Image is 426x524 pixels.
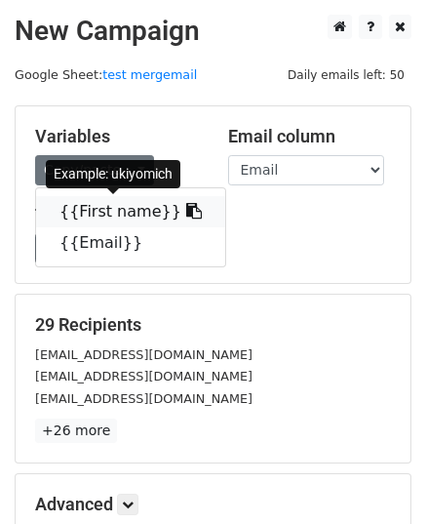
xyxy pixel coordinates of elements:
[36,227,225,259] a: {{Email}}
[35,494,391,515] h5: Advanced
[281,67,411,82] a: Daily emails left: 50
[36,196,225,227] a: {{First name}}
[15,15,411,48] h2: New Campaign
[35,314,391,336] h5: 29 Recipients
[35,419,117,443] a: +26 more
[15,67,197,82] small: Google Sheet:
[102,67,197,82] a: test mergemail
[46,160,180,188] div: Example: ukiyomich
[35,126,199,147] h5: Variables
[228,126,392,147] h5: Email column
[35,369,252,383] small: [EMAIL_ADDRESS][DOMAIN_NAME]
[35,391,252,406] small: [EMAIL_ADDRESS][DOMAIN_NAME]
[329,430,426,524] iframe: Chat Widget
[35,347,252,362] small: [EMAIL_ADDRESS][DOMAIN_NAME]
[281,64,411,86] span: Daily emails left: 50
[329,430,426,524] div: Tiện ích trò chuyện
[35,155,154,185] a: Copy/paste...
